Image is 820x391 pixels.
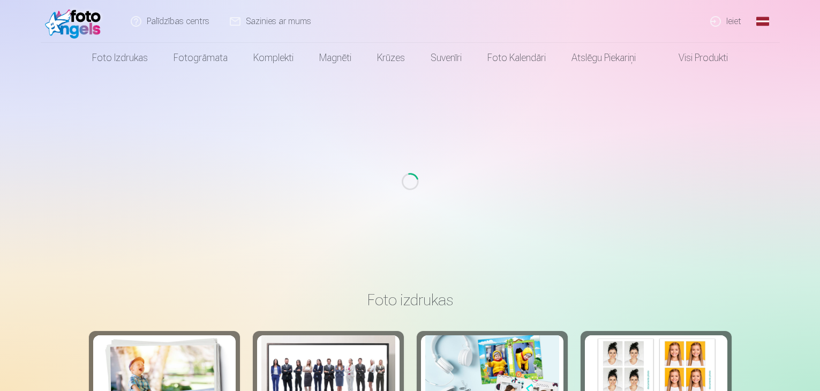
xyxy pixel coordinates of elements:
a: Suvenīri [418,43,475,73]
a: Visi produkti [649,43,741,73]
a: Komplekti [240,43,306,73]
a: Krūzes [364,43,418,73]
a: Foto kalendāri [475,43,559,73]
img: /fa1 [45,4,107,39]
a: Atslēgu piekariņi [559,43,649,73]
a: Foto izdrukas [79,43,161,73]
a: Fotogrāmata [161,43,240,73]
a: Magnēti [306,43,364,73]
h3: Foto izdrukas [97,290,723,310]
